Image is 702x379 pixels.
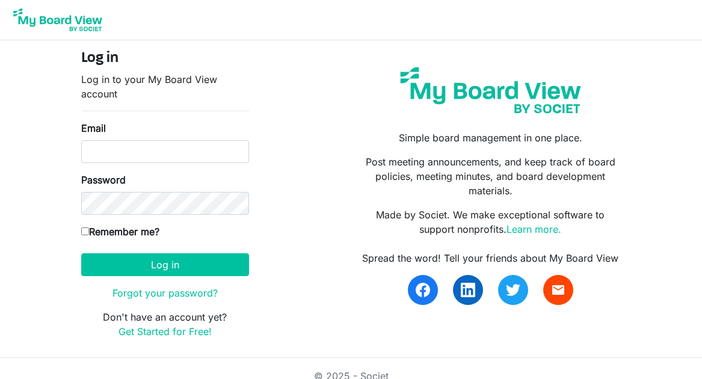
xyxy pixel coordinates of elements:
img: linkedin.svg [461,283,475,297]
span: email [551,283,565,297]
button: Log in [81,253,249,276]
a: Get Started for Free! [119,325,212,337]
a: email [543,275,573,305]
img: my-board-view-societ.svg [393,60,589,121]
img: twitter.svg [506,283,520,297]
label: Remember me? [81,224,159,239]
a: Forgot your password? [112,287,218,299]
a: Learn more. [506,223,561,235]
p: Log in to your My Board View account [81,72,249,101]
h4: Log in [81,50,249,67]
img: facebook.svg [416,283,430,297]
img: My Board View Logo [10,5,106,35]
p: Post meeting announcements, and keep track of board policies, meeting minutes, and board developm... [360,155,621,198]
label: Email [81,121,106,135]
p: Simple board management in one place. [360,131,621,145]
label: Password [81,173,126,187]
p: Made by Societ. We make exceptional software to support nonprofits. [360,208,621,236]
p: Don't have an account yet? [81,310,249,339]
input: Remember me? [81,227,89,235]
div: Spread the word! Tell your friends about My Board View [360,251,621,265]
